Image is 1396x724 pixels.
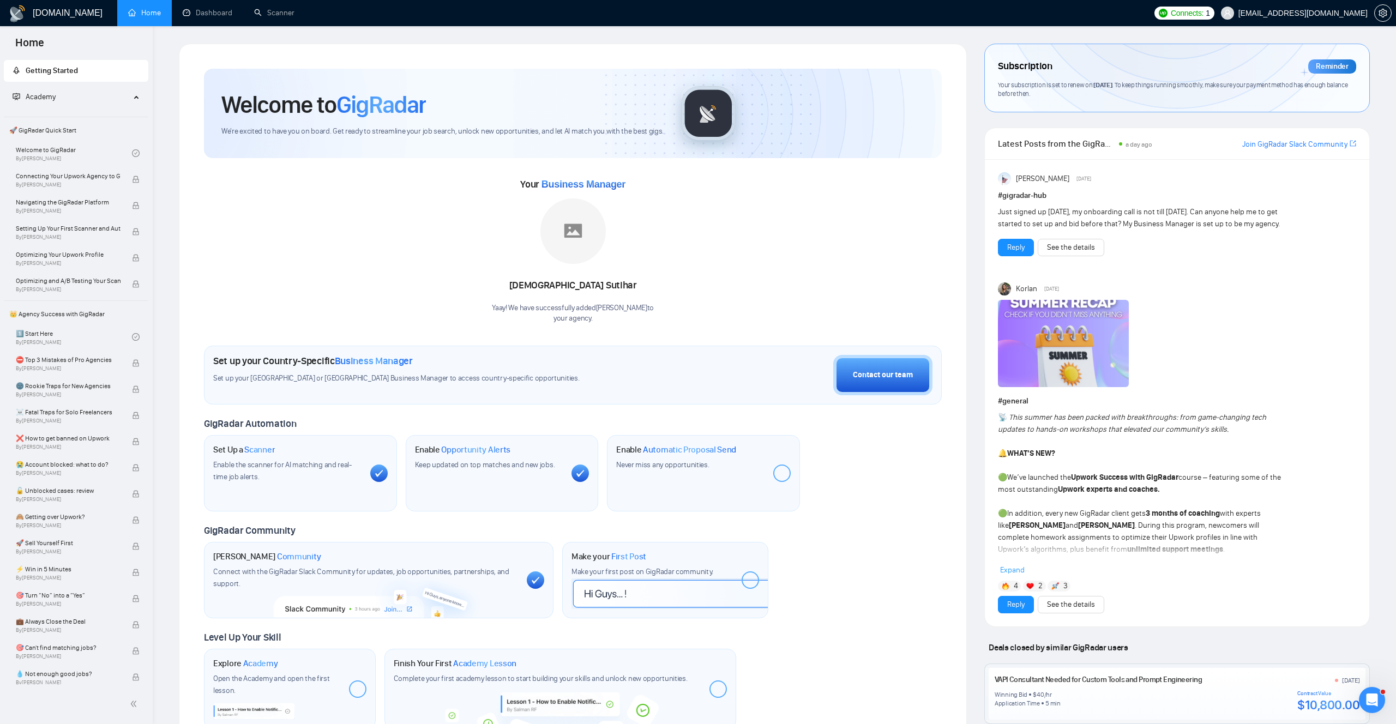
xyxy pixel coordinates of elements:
img: logo [9,5,26,22]
span: [PERSON_NAME] [1016,173,1069,185]
span: Expand [1000,565,1025,575]
span: Never miss any opportunities. [616,460,709,469]
span: lock [132,202,140,209]
a: dashboardDashboard [183,8,232,17]
h1: Make your [571,551,646,562]
span: Optimizing Your Upwork Profile [16,249,121,260]
span: By [PERSON_NAME] [16,208,121,214]
strong: WHAT’S NEW? [1007,449,1055,458]
span: By [PERSON_NAME] [16,418,121,424]
span: By [PERSON_NAME] [16,653,121,660]
span: 🟢 [998,473,1007,482]
span: setting [1375,9,1391,17]
strong: [PERSON_NAME] [1078,521,1135,530]
button: Contact our team [833,355,932,395]
span: lock [132,359,140,367]
span: Subscription [998,57,1052,76]
span: lock [132,490,140,498]
span: ❌ How to get banned on Upwork [16,433,121,444]
span: Optimizing and A/B Testing Your Scanner for Better Results [16,275,121,286]
img: placeholder.png [540,198,606,264]
span: a day ago [1126,141,1152,148]
span: By [PERSON_NAME] [16,679,121,686]
span: By [PERSON_NAME] [16,470,121,476]
span: 2 [1038,581,1043,592]
li: Getting Started [4,60,148,82]
span: check-circle [132,149,140,157]
a: VAPI Consultant Needed for Custom Tools and Prompt Engineering [995,675,1202,684]
span: lock [132,228,140,236]
span: 🎯 Turn “No” into a “Yes” [16,590,121,601]
span: lock [132,464,140,472]
div: [DATE] [1342,676,1360,685]
span: By [PERSON_NAME] [16,365,121,372]
span: By [PERSON_NAME] [16,601,121,607]
a: export [1350,138,1356,149]
div: Reminder [1308,59,1356,74]
span: lock [132,647,140,655]
span: user [1224,9,1231,17]
span: Home [7,35,53,58]
span: Academy [243,658,278,669]
span: By [PERSON_NAME] [16,391,121,398]
span: Make your first post on GigRadar community. [571,567,713,576]
span: 😭 Account blocked: what to do? [16,459,121,470]
span: Complete your first academy lesson to start building your skills and unlock new opportunities. [394,674,688,683]
a: Reply [1007,599,1025,611]
div: Contact our team [853,369,913,381]
h1: Enable [415,444,511,455]
span: 🔔 [998,449,1007,458]
span: Connecting Your Upwork Agency to GigRadar [16,171,121,182]
h1: Set Up a [213,444,275,455]
img: Korlan [998,282,1011,295]
a: 1️⃣ Start HereBy[PERSON_NAME] [16,325,132,349]
span: 🚀 GigRadar Quick Start [5,119,147,141]
a: See the details [1047,242,1095,254]
span: By [PERSON_NAME] [16,260,121,267]
a: setting [1374,9,1392,17]
h1: Explore [213,658,278,669]
span: GigRadar [336,90,426,119]
span: rocket [13,67,20,74]
button: setting [1374,4,1392,22]
span: 🎯 Can't find matching jobs? [16,642,121,653]
span: double-left [130,698,141,709]
span: Opportunity Alerts [441,444,510,455]
h1: Set up your Country-Specific [213,355,413,367]
img: 🔥 [1002,582,1009,590]
img: upwork-logo.png [1159,9,1168,17]
div: Contract Value [1297,690,1359,697]
span: Level Up Your Skill [204,631,281,643]
span: Academy Lesson [453,658,516,669]
p: your agency . [492,313,654,324]
span: Keep updated on top matches and new jobs. [415,460,555,469]
span: 🚀 Sell Yourself First [16,538,121,548]
strong: Upwork experts and coaches. [1058,485,1160,494]
button: Reply [998,239,1034,256]
img: gigradar-logo.png [681,86,736,141]
span: [DATE] [1044,284,1059,294]
span: Korlan [1016,283,1037,295]
span: ⛔ Top 3 Mistakes of Pro Agencies [16,354,121,365]
span: Business Manager [541,179,625,190]
img: slackcommunity-bg.png [274,568,483,618]
a: See the details [1047,599,1095,611]
span: lock [132,385,140,393]
span: lock [132,176,140,183]
span: Getting Started [26,66,78,75]
a: Welcome to GigRadarBy[PERSON_NAME] [16,141,132,165]
span: GigRadar Community [204,524,296,536]
span: Deals closed by similar GigRadar users [984,638,1132,657]
h1: Welcome to [221,90,426,119]
span: lock [132,542,140,550]
span: 📡 [998,413,1007,422]
a: searchScanner [254,8,294,17]
span: 4 [1014,581,1018,592]
span: We're excited to have you on board. Get ready to streamline your job search, unlock new opportuni... [221,126,664,137]
h1: [PERSON_NAME] [213,551,321,562]
button: Reply [998,596,1034,613]
span: Academy [13,92,56,101]
span: Your subscription is set to renew on . To keep things running smoothly, make sure your payment me... [998,81,1347,98]
span: 💧 Not enough good jobs? [16,668,121,679]
span: Automatic Proposal Send [643,444,736,455]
